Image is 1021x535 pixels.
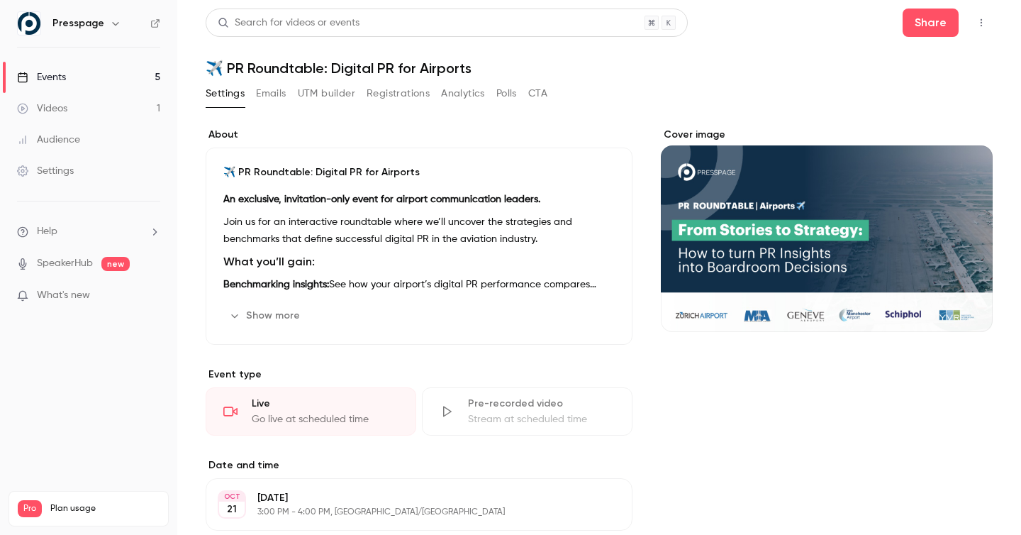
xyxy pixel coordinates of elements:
[52,16,104,31] h6: Presspage
[223,276,615,293] p: See how your airport’s digital PR performance compares against peers worldwide, and learn the ind...
[441,82,485,105] button: Analytics
[422,387,632,436] div: Pre-recorded videoStream at scheduled time
[298,82,355,105] button: UTM builder
[18,12,40,35] img: Presspage
[206,387,416,436] div: LiveGo live at scheduled time
[367,82,430,105] button: Registrations
[218,16,359,31] div: Search for videos or events
[17,133,80,147] div: Audience
[496,82,517,105] button: Polls
[17,101,67,116] div: Videos
[206,368,632,382] p: Event type
[17,164,74,178] div: Settings
[17,224,160,239] li: help-dropdown-opener
[223,165,615,180] p: ✈️ PR Roundtable: Digital PR for Airports
[223,194,540,204] strong: An exclusive, invitation-only event for airport communication leaders.
[257,507,557,518] p: 3:00 PM - 4:00 PM, [GEOGRAPHIC_DATA]/[GEOGRAPHIC_DATA]
[256,82,286,105] button: Emails
[206,128,632,142] label: About
[37,256,93,271] a: SpeakerHub
[50,503,160,514] span: Plan usage
[223,304,308,327] button: Show more
[468,412,615,426] div: Stream at scheduled time
[252,397,398,411] div: Live
[223,214,615,248] p: Join us for an interactive roundtable where we’ll uncover the strategies and benchmarks that defi...
[257,491,557,505] p: [DATE]
[18,500,42,517] span: Pro
[227,502,237,517] p: 21
[468,397,615,411] div: Pre-recorded video
[223,280,329,289] strong: Benchmarking insights:
[206,60,993,77] h1: ✈️ PR Roundtable: Digital PR for Airports
[206,458,632,473] label: Date and time
[903,9,959,37] button: Share
[101,257,130,271] span: new
[661,128,993,332] section: Cover image
[528,82,547,105] button: CTA
[206,82,245,105] button: Settings
[17,70,66,84] div: Events
[219,492,245,502] div: OCT
[143,289,160,302] iframe: Noticeable Trigger
[37,224,57,239] span: Help
[661,128,993,142] label: Cover image
[37,288,90,303] span: What's new
[252,412,398,426] div: Go live at scheduled time
[223,253,615,270] h3: What you’ll gain:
